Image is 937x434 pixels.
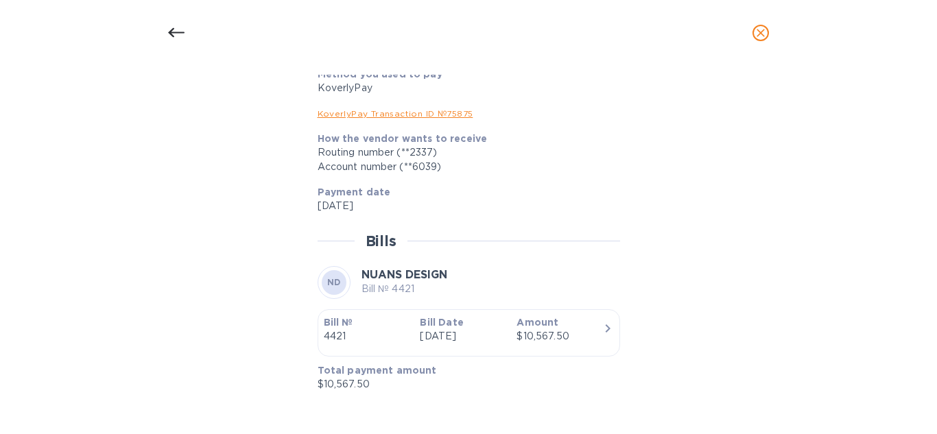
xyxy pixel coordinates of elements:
a: KoverlyPay Transaction ID № 75875 [318,108,473,119]
b: Payment date [318,186,391,197]
b: ND [327,277,341,287]
div: $10,567.50 [517,329,602,343]
b: Bill № [324,317,353,328]
div: Account number (**6039) [318,160,609,174]
p: $10,567.50 [318,377,609,391]
b: How the vendor wants to receive [318,133,488,144]
p: 4421 [324,329,410,343]
b: Bill Date [420,317,463,328]
p: [DATE] [318,199,609,213]
p: Bill № 4421 [361,282,447,296]
div: Routing number (**2337) [318,145,609,160]
p: [DATE] [420,329,506,343]
h2: Bills [366,232,396,250]
button: Bill №4421Bill Date[DATE]Amount$10,567.50 [318,309,620,357]
div: KoverlyPay [318,81,609,95]
button: close [744,16,777,49]
b: Amount [517,317,558,328]
b: Method you used to pay [318,69,442,80]
b: NUANS DESIGN [361,268,447,281]
b: Total payment amount [318,365,437,376]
